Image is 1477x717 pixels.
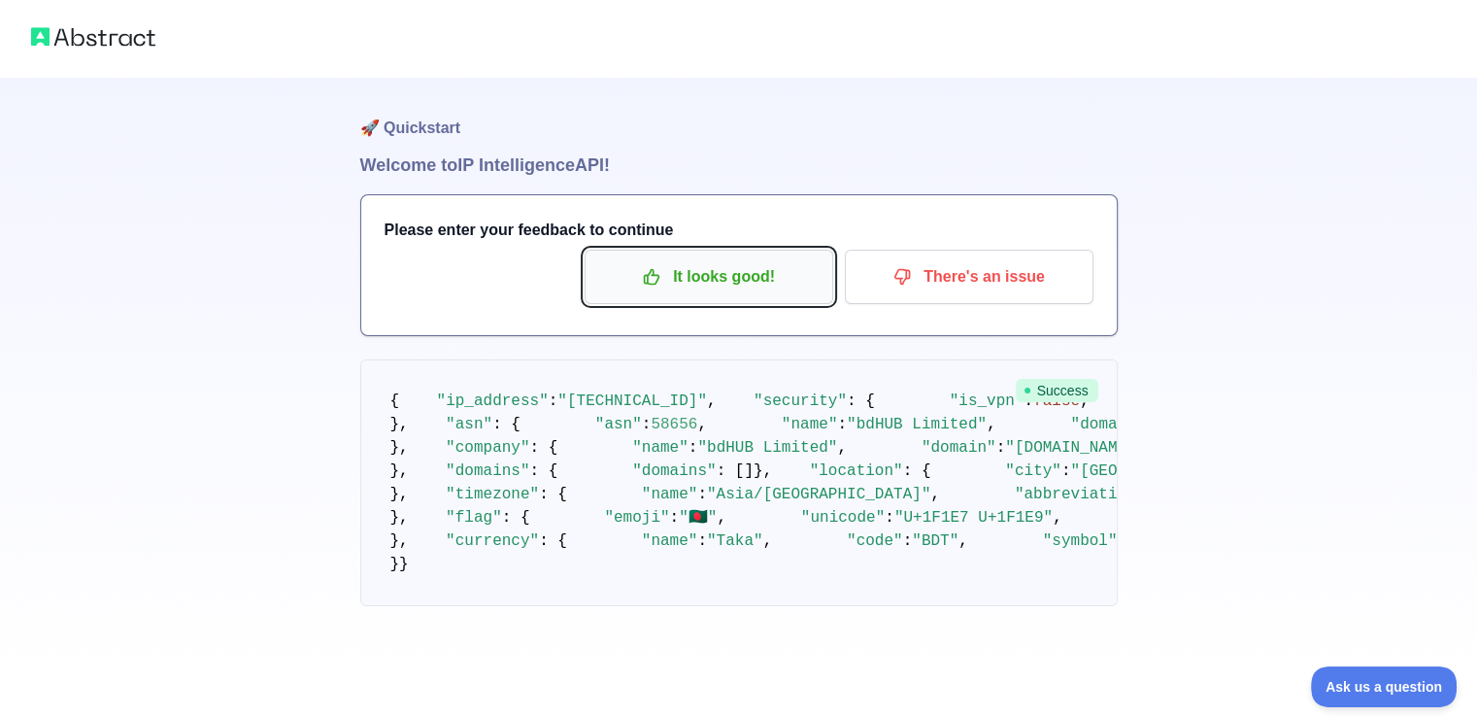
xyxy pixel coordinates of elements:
span: "asn" [595,416,642,433]
span: , [707,393,717,410]
p: There's an issue [859,260,1079,293]
span: , [837,439,847,457]
span: "name" [642,532,698,550]
span: Success [1016,379,1098,402]
span: : [697,486,707,503]
span: : [1061,462,1071,480]
span: , [717,509,726,527]
iframe: Toggle Customer Support [1311,666,1458,707]
span: : [837,416,847,433]
span: "Asia/[GEOGRAPHIC_DATA]" [707,486,930,503]
span: : { [539,532,567,550]
span: : [996,439,1006,457]
span: : { [530,439,558,457]
h1: 🚀 Quickstart [360,78,1118,152]
span: : { [492,416,520,433]
h3: Please enter your feedback to continue [385,219,1093,242]
span: : [642,416,652,433]
span: : { [539,486,567,503]
span: , [930,486,940,503]
span: "flag" [446,509,502,527]
span: "domains" [446,462,529,480]
span: : [885,509,894,527]
span: "bdHUB Limited" [847,416,987,433]
button: There's an issue [845,250,1093,304]
span: "emoji" [604,509,669,527]
span: "[TECHNICAL_ID]" [557,393,707,410]
span: "city" [1005,462,1061,480]
span: "timezone" [446,486,539,503]
span: : { [847,393,875,410]
span: : { [502,509,530,527]
span: "U+1F1E7 U+1F1E9" [894,509,1053,527]
span: : { [903,462,931,480]
span: "BDT" [912,532,958,550]
span: , [1053,509,1062,527]
span: "name" [782,416,838,433]
span: "domains" [632,462,716,480]
span: { [390,393,400,410]
span: "security" [754,393,847,410]
span: : { [530,462,558,480]
span: "[GEOGRAPHIC_DATA]" [1070,462,1247,480]
span: "domain" [1070,416,1145,433]
span: "asn" [446,416,492,433]
span: "currency" [446,532,539,550]
span: "ip_address" [437,393,549,410]
h1: Welcome to IP Intelligence API! [360,152,1118,179]
span: "name" [632,439,688,457]
span: , [763,532,773,550]
span: "abbreviation" [1015,486,1145,503]
button: It looks good! [585,250,833,304]
span: "unicode" [801,509,885,527]
span: "location" [810,462,903,480]
span: "domain" [922,439,996,457]
p: It looks good! [599,260,819,293]
span: : [549,393,558,410]
span: "symbol" [1043,532,1118,550]
span: : [] [717,462,754,480]
span: : [697,532,707,550]
span: "name" [642,486,698,503]
img: Abstract logo [31,23,155,51]
span: "is_vpn" [950,393,1024,410]
span: "bdHUB Limited" [697,439,837,457]
span: "🇧🇩" [679,509,717,527]
span: , [697,416,707,433]
span: , [987,416,996,433]
span: , [958,532,968,550]
span: "Taka" [707,532,763,550]
span: : [670,509,680,527]
span: "company" [446,439,529,457]
span: 58656 [651,416,697,433]
span: : [688,439,698,457]
span: : [903,532,913,550]
span: "[DOMAIN_NAME]" [1005,439,1145,457]
span: "code" [847,532,903,550]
